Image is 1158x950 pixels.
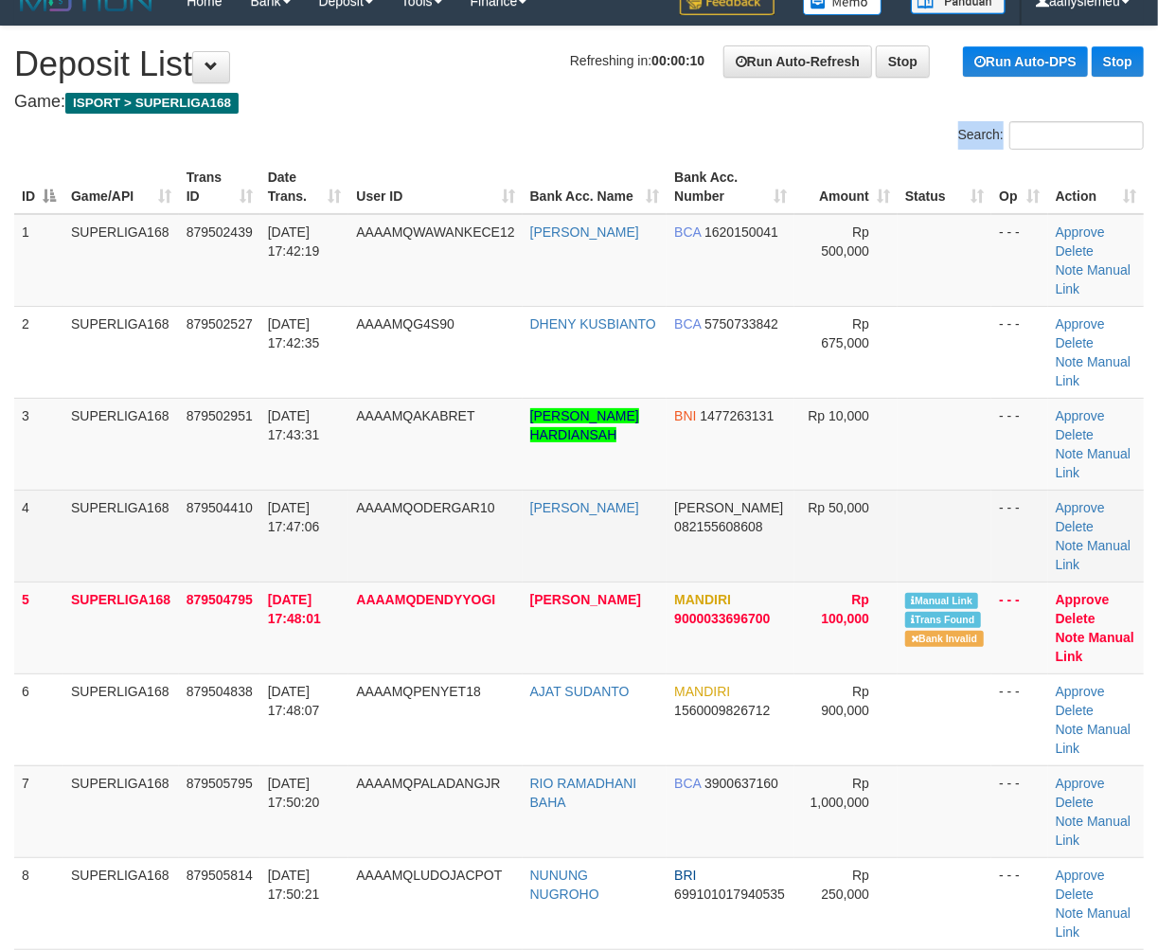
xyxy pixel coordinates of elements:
td: - - - [991,765,1047,857]
span: Rp 50,000 [808,500,869,515]
td: SUPERLIGA168 [63,214,179,307]
td: - - - [991,582,1047,673]
span: Rp 100,000 [821,592,869,626]
a: Approve [1056,776,1105,791]
span: MANDIRI [674,684,730,699]
a: Note [1056,538,1084,553]
a: Manual Link [1056,538,1131,572]
a: Delete [1056,611,1096,626]
th: Action: activate to sort column ascending [1048,160,1144,214]
th: Status: activate to sort column ascending [898,160,991,214]
a: Note [1056,354,1084,369]
span: AAAAMQPENYET18 [356,684,481,699]
a: NUNUNG NUGROHO [530,868,599,902]
a: Approve [1056,684,1105,699]
a: Stop [876,45,930,78]
span: [DATE] 17:50:21 [268,868,320,902]
a: DHENY KUSBIANTO [530,316,656,332]
td: SUPERLIGA168 [63,490,179,582]
span: Refreshing in: [570,53,704,68]
th: Bank Acc. Name: activate to sort column ascending [523,160,668,214]
span: 879502439 [187,224,253,240]
span: Similar transaction found [905,612,981,628]
span: Rp 675,000 [821,316,869,350]
th: Game/API: activate to sort column ascending [63,160,179,214]
td: 6 [14,673,63,765]
td: 8 [14,857,63,949]
a: Run Auto-Refresh [723,45,872,78]
span: Copy 082155608608 to clipboard [674,519,762,534]
a: Delete [1056,887,1094,902]
input: Search: [1009,121,1144,150]
span: MANDIRI [674,592,731,607]
td: - - - [991,214,1047,307]
a: Delete [1056,427,1094,442]
td: SUPERLIGA168 [63,765,179,857]
a: [PERSON_NAME] HARDIANSAH [530,408,639,442]
td: SUPERLIGA168 [63,306,179,398]
a: Manual Link [1056,814,1131,848]
span: Copy 9000033696700 to clipboard [674,611,770,626]
a: Delete [1056,795,1094,810]
span: [DATE] 17:43:31 [268,408,320,442]
span: 879504795 [187,592,253,607]
a: Delete [1056,519,1094,534]
a: Approve [1056,592,1110,607]
td: - - - [991,857,1047,949]
span: BRI [674,868,696,883]
a: Note [1056,722,1084,737]
span: Bank is not match [905,631,983,647]
span: 879505814 [187,868,253,883]
span: AAAAMQWAWANKECE12 [356,224,514,240]
span: Rp 900,000 [821,684,869,718]
span: [DATE] 17:48:01 [268,592,321,626]
span: [DATE] 17:42:35 [268,316,320,350]
a: Delete [1056,703,1094,718]
h4: Game: [14,93,1144,112]
a: Note [1056,446,1084,461]
span: BCA [674,316,701,332]
span: Copy 1477263131 to clipboard [701,408,775,423]
a: Run Auto-DPS [963,46,1088,77]
span: Rp 1,000,000 [811,776,869,810]
span: Rp 250,000 [821,868,869,902]
a: Stop [1092,46,1144,77]
span: 879502951 [187,408,253,423]
h1: Deposit List [14,45,1144,83]
th: User ID: activate to sort column ascending [348,160,522,214]
td: SUPERLIGA168 [63,673,179,765]
span: [DATE] 17:50:20 [268,776,320,810]
a: Approve [1056,224,1105,240]
a: Approve [1056,500,1105,515]
a: Note [1056,905,1084,921]
a: Manual Link [1056,905,1131,940]
span: [DATE] 17:42:19 [268,224,320,259]
a: [PERSON_NAME] [530,224,639,240]
th: Bank Acc. Number: activate to sort column ascending [667,160,794,214]
span: Copy 5750733842 to clipboard [704,316,778,332]
span: Copy 699101017940535 to clipboard [674,887,785,902]
td: 7 [14,765,63,857]
td: SUPERLIGA168 [63,582,179,673]
span: Copy 3900637160 to clipboard [704,776,778,791]
span: AAAAMQODERGAR10 [356,500,494,515]
a: [PERSON_NAME] [530,592,641,607]
a: Manual Link [1056,354,1131,388]
span: [DATE] 17:47:06 [268,500,320,534]
span: Rp 10,000 [808,408,869,423]
a: Manual Link [1056,722,1131,756]
td: 2 [14,306,63,398]
span: AAAAMQLUDOJACPOT [356,868,502,883]
td: SUPERLIGA168 [63,857,179,949]
span: AAAAMQAKABRET [356,408,474,423]
th: ID: activate to sort column descending [14,160,63,214]
td: 4 [14,490,63,582]
a: Note [1056,630,1085,645]
span: BCA [674,776,701,791]
span: Copy 1560009826712 to clipboard [674,703,770,718]
a: Approve [1056,868,1105,883]
th: Trans ID: activate to sort column ascending [179,160,260,214]
a: Note [1056,262,1084,278]
a: RIO RAMADHANI BAHA [530,776,637,810]
td: - - - [991,673,1047,765]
